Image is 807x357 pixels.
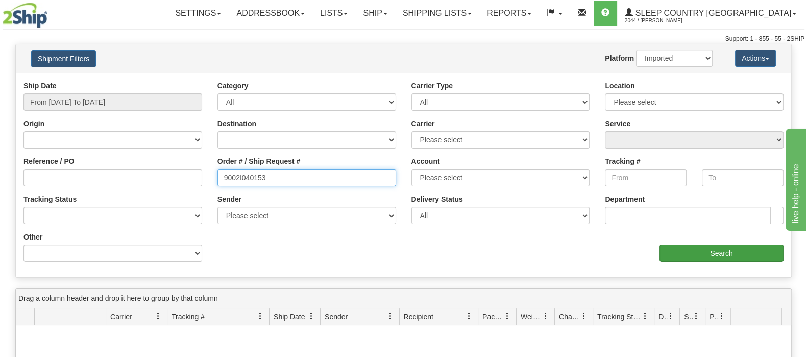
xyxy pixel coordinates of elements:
[23,81,57,91] label: Ship Date
[617,1,804,26] a: Sleep Country [GEOGRAPHIC_DATA] 2044 / [PERSON_NAME]
[217,194,241,204] label: Sender
[229,1,312,26] a: Addressbook
[659,245,784,262] input: Search
[605,81,634,91] label: Location
[499,307,516,325] a: Packages filter column settings
[605,169,687,186] input: From
[460,307,478,325] a: Recipient filter column settings
[23,118,44,129] label: Origin
[303,307,320,325] a: Ship Date filter column settings
[23,194,77,204] label: Tracking Status
[217,118,256,129] label: Destination
[23,156,75,166] label: Reference / PO
[702,169,784,186] input: To
[8,6,94,18] div: live help - online
[688,307,705,325] a: Shipment Issues filter column settings
[637,307,654,325] a: Tracking Status filter column settings
[559,312,580,322] span: Charge
[605,118,630,129] label: Service
[658,312,667,322] span: Delivery Status
[633,9,791,17] span: Sleep Country [GEOGRAPHIC_DATA]
[735,50,776,67] button: Actions
[150,307,167,325] a: Carrier filter column settings
[482,312,504,322] span: Packages
[167,1,229,26] a: Settings
[605,194,645,204] label: Department
[217,156,301,166] label: Order # / Ship Request #
[411,156,440,166] label: Account
[537,307,554,325] a: Weight filter column settings
[110,312,132,322] span: Carrier
[3,35,804,43] div: Support: 1 - 855 - 55 - 2SHIP
[355,1,395,26] a: Ship
[710,312,718,322] span: Pickup Status
[713,307,730,325] a: Pickup Status filter column settings
[575,307,593,325] a: Charge filter column settings
[521,312,542,322] span: Weight
[605,53,634,63] label: Platform
[274,312,305,322] span: Ship Date
[172,312,205,322] span: Tracking #
[312,1,355,26] a: Lists
[325,312,348,322] span: Sender
[625,16,701,26] span: 2044 / [PERSON_NAME]
[3,3,47,28] img: logo2044.jpg
[411,194,463,204] label: Delivery Status
[382,307,399,325] a: Sender filter column settings
[395,1,479,26] a: Shipping lists
[662,307,679,325] a: Delivery Status filter column settings
[684,312,693,322] span: Shipment Issues
[479,1,539,26] a: Reports
[605,156,640,166] label: Tracking #
[404,312,433,322] span: Recipient
[217,81,249,91] label: Category
[23,232,42,242] label: Other
[31,50,96,67] button: Shipment Filters
[597,312,642,322] span: Tracking Status
[16,289,791,308] div: grid grouping header
[411,118,435,129] label: Carrier
[252,307,269,325] a: Tracking # filter column settings
[784,126,806,230] iframe: chat widget
[411,81,453,91] label: Carrier Type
